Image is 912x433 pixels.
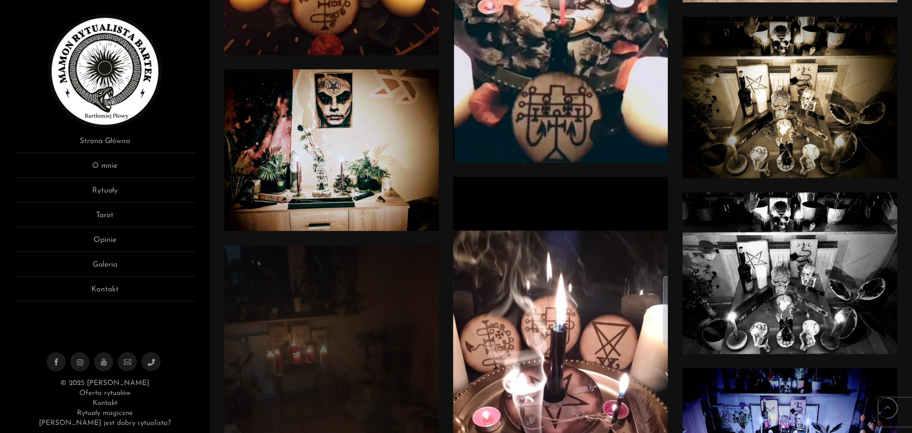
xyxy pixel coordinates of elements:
[39,420,171,427] a: [PERSON_NAME] jest dobry rytualista?
[14,234,196,252] a: Opinie
[14,284,196,301] a: Kontakt
[14,185,196,202] a: Rytuały
[14,135,196,153] a: Strona Główna
[14,259,196,277] a: Galeria
[93,400,117,407] a: Kontakt
[77,410,133,417] a: Rytuały magiczne
[48,14,162,128] img: Rytualista Bartek
[14,210,196,227] a: Tarot
[79,390,131,397] a: Oferta rytuałów
[14,160,196,178] a: O mnie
